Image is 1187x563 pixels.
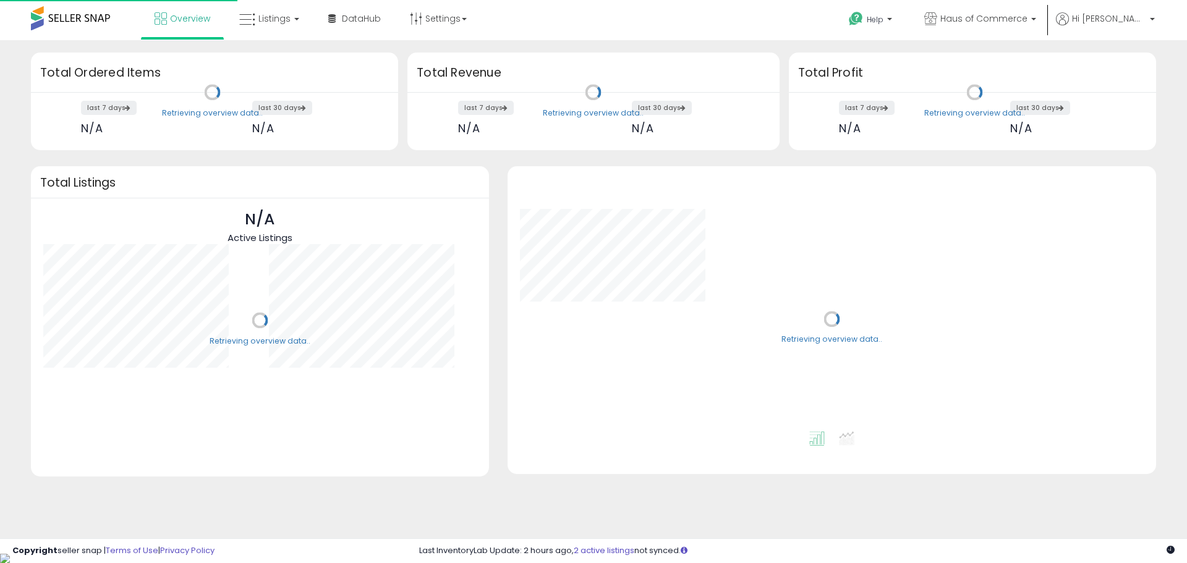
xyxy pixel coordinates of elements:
[419,545,1175,557] div: Last InventoryLab Update: 2 hours ago, not synced.
[258,12,291,25] span: Listings
[160,544,215,556] a: Privacy Policy
[940,12,1027,25] span: Haus of Commerce
[681,546,687,554] i: Click here to read more about un-synced listings.
[12,544,57,556] strong: Copyright
[848,11,864,27] i: Get Help
[1072,12,1146,25] span: Hi [PERSON_NAME]
[12,545,215,557] div: seller snap | |
[781,334,882,345] div: Retrieving overview data..
[574,544,634,556] a: 2 active listings
[106,544,158,556] a: Terms of Use
[342,12,381,25] span: DataHub
[1056,12,1155,40] a: Hi [PERSON_NAME]
[162,108,263,119] div: Retrieving overview data..
[210,336,310,347] div: Retrieving overview data..
[170,12,210,25] span: Overview
[839,2,904,40] a: Help
[543,108,644,119] div: Retrieving overview data..
[867,14,883,25] span: Help
[924,108,1025,119] div: Retrieving overview data..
